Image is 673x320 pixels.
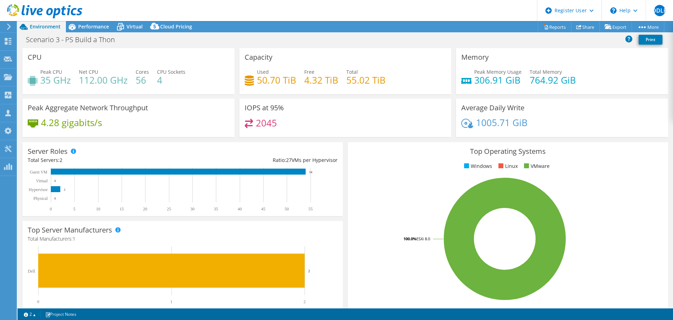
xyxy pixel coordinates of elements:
[40,76,71,84] h4: 35 GHz
[73,235,75,242] span: 1
[120,207,124,211] text: 15
[257,68,269,75] span: Used
[461,53,489,61] h3: Memory
[50,207,52,211] text: 0
[238,207,242,211] text: 40
[54,197,56,200] text: 0
[522,162,550,170] li: VMware
[78,23,109,30] span: Performance
[462,162,492,170] li: Windows
[143,207,147,211] text: 20
[28,269,35,274] text: Dell
[256,119,277,127] h4: 2045
[127,23,143,30] span: Virtual
[41,119,102,126] h4: 4.28 gigabits/s
[29,187,48,192] text: Hypervisor
[308,269,310,273] text: 2
[28,235,338,243] h4: Total Manufacturers:
[308,207,313,211] text: 55
[40,68,62,75] span: Peak CPU
[30,23,61,30] span: Environment
[28,226,112,234] h3: Top Server Manufacturers
[416,236,430,241] tspan: ESXi 8.0
[286,157,292,163] span: 27
[497,162,518,170] li: Linux
[304,76,338,84] h4: 4.32 TiB
[654,5,665,16] span: DDLR
[54,179,56,183] text: 0
[346,76,386,84] h4: 55.02 TiB
[28,53,42,61] h3: CPU
[474,76,522,84] h4: 306.91 GiB
[571,21,600,32] a: Share
[309,170,313,174] text: 54
[136,76,149,84] h4: 56
[19,310,41,319] a: 2
[160,23,192,30] span: Cloud Pricing
[157,68,185,75] span: CPU Sockets
[474,68,522,75] span: Peak Memory Usage
[64,188,66,191] text: 2
[190,207,195,211] text: 30
[632,21,664,32] a: More
[261,207,265,211] text: 45
[37,299,39,304] text: 0
[183,156,338,164] div: Ratio: VMs per Hypervisor
[245,53,272,61] h3: Capacity
[639,35,662,45] a: Print
[96,207,100,211] text: 10
[40,310,81,319] a: Project Notes
[245,104,284,112] h3: IOPS at 95%
[167,207,171,211] text: 25
[79,68,98,75] span: Net CPU
[28,104,148,112] h3: Peak Aggregate Network Throughput
[530,68,562,75] span: Total Memory
[403,236,416,241] tspan: 100.0%
[73,207,75,211] text: 5
[60,157,62,163] span: 2
[285,207,289,211] text: 50
[610,7,617,14] svg: \n
[28,156,183,164] div: Total Servers:
[36,178,48,183] text: Virtual
[530,76,576,84] h4: 764.92 GiB
[23,36,126,44] h1: Scenario 3 - PS Build a Thon
[30,170,47,175] text: Guest VM
[353,148,663,155] h3: Top Operating Systems
[599,21,632,32] a: Export
[214,207,218,211] text: 35
[304,299,306,304] text: 2
[157,76,185,84] h4: 4
[257,76,296,84] h4: 50.70 TiB
[346,68,358,75] span: Total
[33,196,48,201] text: Physical
[461,104,524,112] h3: Average Daily Write
[136,68,149,75] span: Cores
[304,68,314,75] span: Free
[476,119,528,126] h4: 1005.71 GiB
[170,299,172,304] text: 1
[79,76,128,84] h4: 112.00 GHz
[538,21,571,32] a: Reports
[28,148,68,155] h3: Server Roles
